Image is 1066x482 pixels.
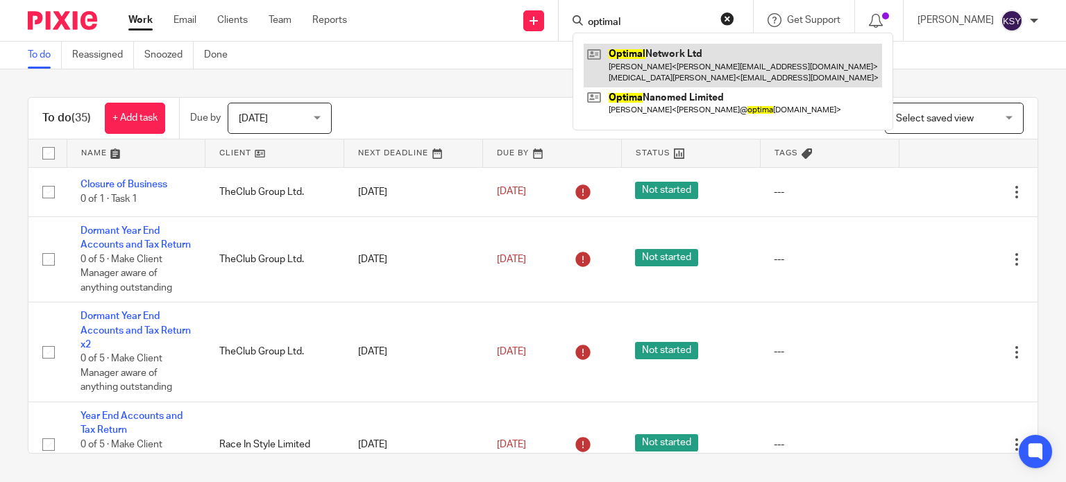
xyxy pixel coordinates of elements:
[635,249,698,266] span: Not started
[635,342,698,359] span: Not started
[190,111,221,125] p: Due by
[72,42,134,69] a: Reassigned
[174,13,196,27] a: Email
[497,347,526,356] span: [DATE]
[144,42,194,69] a: Snoozed
[81,354,172,392] span: 0 of 5 · Make Client Manager aware of anything outstanding
[917,13,994,27] p: [PERSON_NAME]
[344,167,483,216] td: [DATE]
[1001,10,1023,32] img: svg%3E
[774,345,885,359] div: ---
[586,17,711,29] input: Search
[105,103,165,134] a: + Add task
[787,15,840,25] span: Get Support
[81,226,191,250] a: Dormant Year End Accounts and Tax Return
[896,114,974,123] span: Select saved view
[81,311,191,350] a: Dormant Year End Accounts and Tax Return x2
[635,182,698,199] span: Not started
[204,42,238,69] a: Done
[344,216,483,302] td: [DATE]
[81,194,137,204] span: 0 of 1 · Task 1
[269,13,291,27] a: Team
[635,434,698,451] span: Not started
[81,411,183,435] a: Year End Accounts and Tax Return
[720,12,734,26] button: Clear
[217,13,248,27] a: Clients
[81,440,172,478] span: 0 of 5 · Make Client Manager aware of anything outstanding
[774,438,885,451] div: ---
[497,187,526,197] span: [DATE]
[312,13,347,27] a: Reports
[775,149,798,157] span: Tags
[774,252,885,266] div: ---
[239,114,268,123] span: [DATE]
[497,440,526,449] span: [DATE]
[344,302,483,402] td: [DATE]
[28,11,97,30] img: Pixie
[774,185,885,199] div: ---
[205,302,344,402] td: TheClub Group Ltd.
[128,13,153,27] a: Work
[28,42,62,69] a: To do
[81,180,167,189] a: Closure of Business
[205,167,344,216] td: TheClub Group Ltd.
[71,112,91,123] span: (35)
[81,255,172,293] span: 0 of 5 · Make Client Manager aware of anything outstanding
[497,255,526,264] span: [DATE]
[42,111,91,126] h1: To do
[205,216,344,302] td: TheClub Group Ltd.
